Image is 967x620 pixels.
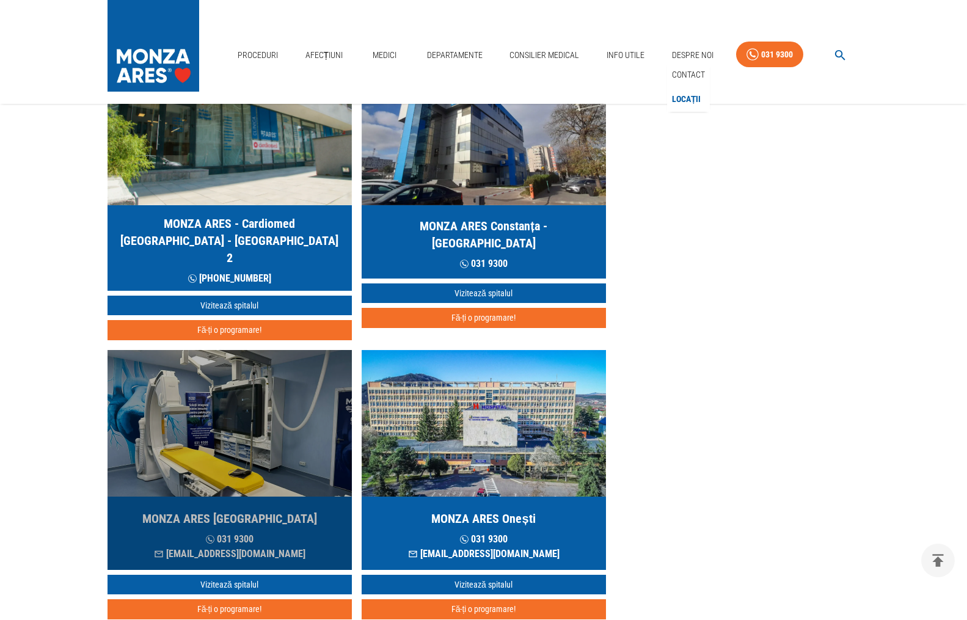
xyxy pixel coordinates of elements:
[422,43,487,68] a: Departamente
[431,510,535,527] h5: MONZA ARES Onești
[362,350,606,497] img: MONZA ARES Onești
[408,532,560,547] p: 031 9300
[154,547,305,561] p: [EMAIL_ADDRESS][DOMAIN_NAME]
[108,575,352,595] a: Vizitează spitalul
[108,59,352,205] img: MONZA ARES Cluj Napoca
[362,59,606,279] a: MONZA ARES Constanța - [GEOGRAPHIC_DATA] 031 9300
[362,599,606,619] button: Fă-ți o programare!
[667,43,718,68] a: Despre Noi
[108,350,352,497] img: MONZA ARES Târgu Jiu
[670,89,704,109] a: Locații
[362,59,606,205] img: MONZA ARES Constanța
[188,271,271,286] p: [PHONE_NUMBER]
[736,42,803,68] a: 031 9300
[667,62,710,87] div: Contact
[670,65,707,85] a: Contact
[602,43,649,68] a: Info Utile
[921,544,955,577] button: delete
[365,43,404,68] a: Medici
[154,532,305,547] p: 031 9300
[362,575,606,595] a: Vizitează spitalul
[667,62,710,112] nav: secondary mailbox folders
[362,350,606,570] a: MONZA ARES Onești 031 9300[EMAIL_ADDRESS][DOMAIN_NAME]
[233,43,283,68] a: Proceduri
[108,296,352,316] a: Vizitează spitalul
[108,320,352,340] button: Fă-ți o programare!
[362,283,606,304] a: Vizitează spitalul
[108,350,352,570] a: MONZA ARES [GEOGRAPHIC_DATA] 031 9300[EMAIL_ADDRESS][DOMAIN_NAME]
[505,43,584,68] a: Consilier Medical
[362,308,606,328] button: Fă-ți o programare!
[142,510,317,527] h5: MONZA ARES [GEOGRAPHIC_DATA]
[301,43,348,68] a: Afecțiuni
[371,217,596,252] h5: MONZA ARES Constanța - [GEOGRAPHIC_DATA]
[108,599,352,619] button: Fă-ți o programare!
[408,547,560,561] p: [EMAIL_ADDRESS][DOMAIN_NAME]
[117,215,342,266] h5: MONZA ARES - Cardiomed [GEOGRAPHIC_DATA] - [GEOGRAPHIC_DATA] 2
[460,257,508,271] p: 031 9300
[108,59,352,291] a: MONZA ARES - Cardiomed [GEOGRAPHIC_DATA] - [GEOGRAPHIC_DATA] 2 [PHONE_NUMBER]
[667,87,710,112] div: Locații
[761,47,793,62] div: 031 9300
